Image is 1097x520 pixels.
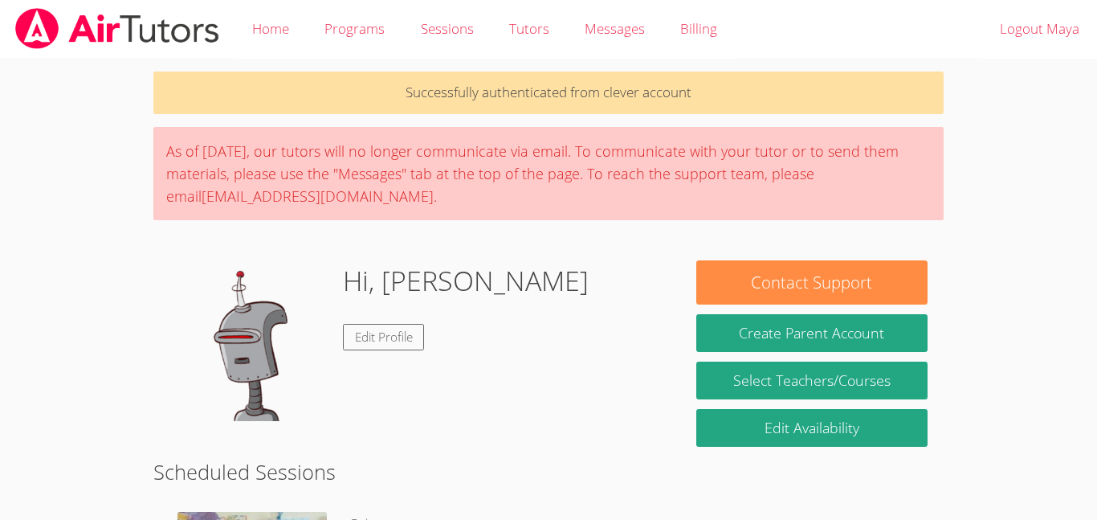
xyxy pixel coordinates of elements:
[696,409,928,447] a: Edit Availability
[153,72,944,114] p: Successfully authenticated from clever account
[343,260,589,301] h1: Hi, [PERSON_NAME]
[153,127,944,220] div: As of [DATE], our tutors will no longer communicate via email. To communicate with your tutor or ...
[343,324,425,350] a: Edit Profile
[585,19,645,38] span: Messages
[153,457,944,487] h2: Scheduled Sessions
[14,8,221,49] img: airtutors_banner-c4298cdbf04f3fff15de1276eac7730deb9818008684d7c2e4769d2f7ddbe033.png
[696,260,928,305] button: Contact Support
[696,362,928,399] a: Select Teachers/Courses
[696,314,928,352] button: Create Parent Account
[169,260,330,421] img: default.png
